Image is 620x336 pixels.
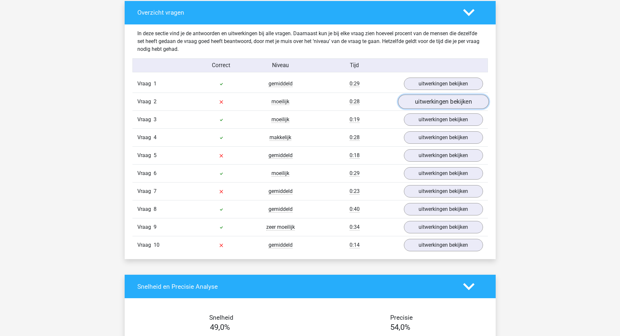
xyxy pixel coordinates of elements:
span: gemiddeld [269,188,293,195]
span: 7 [154,188,157,194]
span: 49,0% [210,323,230,332]
span: Vraag [137,134,154,141]
a: uitwerkingen bekijken [404,78,483,90]
span: 0:28 [350,134,360,141]
span: 0:29 [350,170,360,177]
span: 4 [154,134,157,140]
span: moeilijk [271,116,289,123]
span: 0:28 [350,98,360,105]
div: Correct [192,61,251,69]
span: 3 [154,116,157,123]
span: gemiddeld [269,152,293,159]
div: In deze sectie vind je de antwoorden en uitwerkingen bij alle vragen. Daarnaast kun je bij elke v... [132,30,488,53]
a: uitwerkingen bekijken [404,203,483,215]
a: uitwerkingen bekijken [398,95,489,109]
span: 0:34 [350,224,360,230]
span: Vraag [137,223,154,231]
span: Vraag [137,241,154,249]
span: 8 [154,206,157,212]
h4: Overzicht vragen [137,9,453,16]
a: uitwerkingen bekijken [404,185,483,197]
span: gemiddeld [269,80,293,87]
div: Niveau [251,61,310,69]
span: 6 [154,170,157,176]
span: 0:18 [350,152,360,159]
span: Vraag [137,205,154,213]
div: Tijd [310,61,399,69]
span: 54,0% [390,323,410,332]
span: 0:40 [350,206,360,212]
a: uitwerkingen bekijken [404,239,483,251]
span: 0:19 [350,116,360,123]
span: Vraag [137,187,154,195]
span: gemiddeld [269,206,293,212]
span: gemiddeld [269,242,293,248]
span: 2 [154,98,157,105]
a: uitwerkingen bekijken [404,113,483,126]
span: 9 [154,224,157,230]
a: uitwerkingen bekijken [404,149,483,162]
span: 1 [154,80,157,87]
span: Vraag [137,116,154,124]
span: Vraag [137,152,154,159]
span: Vraag [137,169,154,177]
span: zeer moeilijk [266,224,295,230]
a: uitwerkingen bekijken [404,221,483,233]
a: uitwerkingen bekijken [404,167,483,180]
h4: Precisie [318,314,486,321]
a: uitwerkingen bekijken [404,131,483,144]
span: Vraag [137,98,154,106]
span: moeilijk [271,170,289,177]
span: 10 [154,242,159,248]
span: 5 [154,152,157,158]
span: 0:14 [350,242,360,248]
span: moeilijk [271,98,289,105]
span: Vraag [137,80,154,88]
h4: Snelheid [137,314,305,321]
h4: Snelheid en Precisie Analyse [137,283,453,290]
span: 0:29 [350,80,360,87]
span: 0:23 [350,188,360,195]
span: makkelijk [269,134,291,141]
